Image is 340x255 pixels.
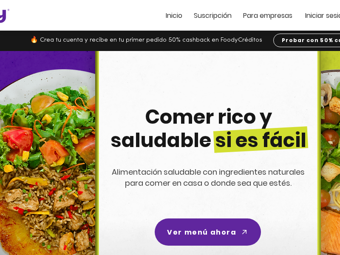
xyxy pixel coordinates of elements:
span: Comer rico y saludable si es fácil [110,103,306,154]
a: Ver menú ahora [155,218,261,246]
span: Ver menú ahora [167,227,236,238]
span: Pa [243,11,251,20]
span: 🔥 Crea tu cuenta y recibe en tu primer pedido 50% cashback en FoodyCréditos [30,37,262,43]
span: Inicio [166,11,182,20]
iframe: Messagebird Livechat Widget [299,214,340,255]
span: Suscripción [194,11,232,20]
a: Inicio [166,12,182,19]
a: Suscripción [194,12,232,19]
span: ra empresas [251,11,292,20]
span: Alimentación saludable con ingredientes naturales para comer en casa o donde sea que estés. [112,167,305,188]
a: Para empresas [243,12,292,19]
